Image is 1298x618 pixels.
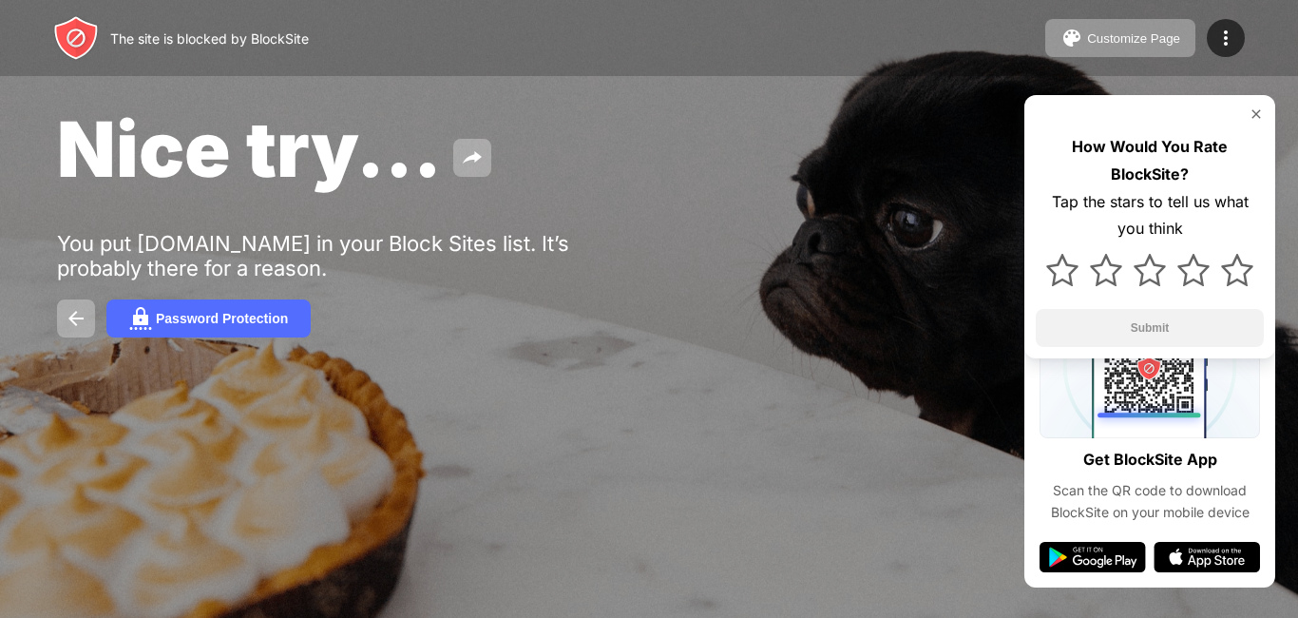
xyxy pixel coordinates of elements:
img: password.svg [129,307,152,330]
iframe: Banner [57,378,506,596]
div: The site is blocked by BlockSite [110,30,309,47]
span: Nice try... [57,103,442,195]
img: star.svg [1090,254,1122,286]
div: Scan the QR code to download BlockSite on your mobile device [1040,480,1260,523]
img: rate-us-close.svg [1249,106,1264,122]
img: back.svg [65,307,87,330]
img: google-play.svg [1040,542,1146,572]
img: menu-icon.svg [1214,27,1237,49]
img: header-logo.svg [53,15,99,61]
div: Password Protection [156,311,288,326]
div: Tap the stars to tell us what you think [1036,188,1264,243]
img: star.svg [1221,254,1253,286]
button: Password Protection [106,299,311,338]
button: Customize Page [1045,19,1195,57]
div: You put [DOMAIN_NAME] in your Block Sites list. It’s probably there for a reason. [57,231,644,280]
img: app-store.svg [1154,542,1260,572]
div: Get BlockSite App [1083,446,1217,473]
img: star.svg [1134,254,1166,286]
img: star.svg [1046,254,1078,286]
img: pallet.svg [1060,27,1083,49]
img: star.svg [1177,254,1210,286]
button: Submit [1036,309,1264,347]
div: Customize Page [1087,31,1180,46]
div: How Would You Rate BlockSite? [1036,133,1264,188]
img: share.svg [461,146,484,169]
